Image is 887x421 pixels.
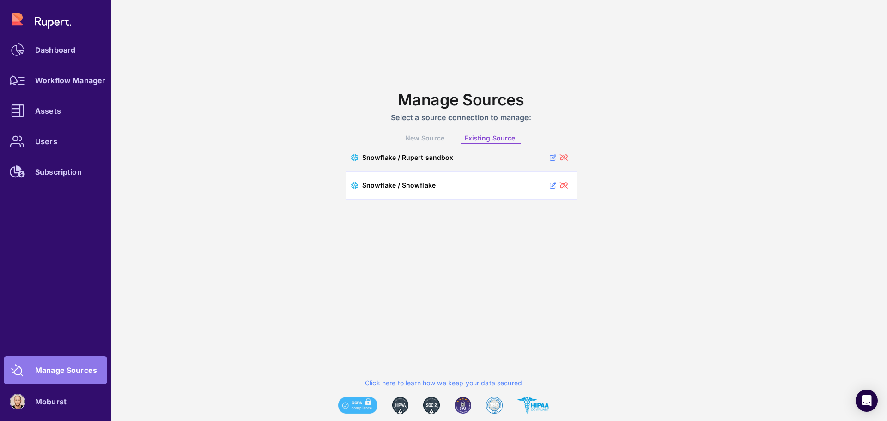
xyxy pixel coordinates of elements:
div: Workflow Manager [35,78,105,83]
img: Snowflake [351,182,358,189]
span: New Source [405,134,444,142]
div: Moburst [35,399,67,404]
h1: Manage Sources [346,91,577,109]
img: account-photo [10,394,25,409]
a: Assets [4,97,107,125]
div: Users [35,139,57,144]
div: Assets [35,108,61,114]
div: Snowflake / Rupert sandbox [362,153,453,162]
a: Workflow Manager [4,67,107,94]
div: Dashboard [35,47,75,53]
img: Snowflake [351,154,358,161]
h2: Select a source connection to manage: [346,113,577,122]
div: Snowflake / Snowflake [362,181,436,189]
div: Open Intercom Messenger [856,390,878,412]
a: Subscription [4,158,107,186]
span: Existing Source [465,134,515,142]
div: Subscription [35,169,82,175]
a: Dashboard [4,36,107,64]
a: Users [4,128,107,155]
